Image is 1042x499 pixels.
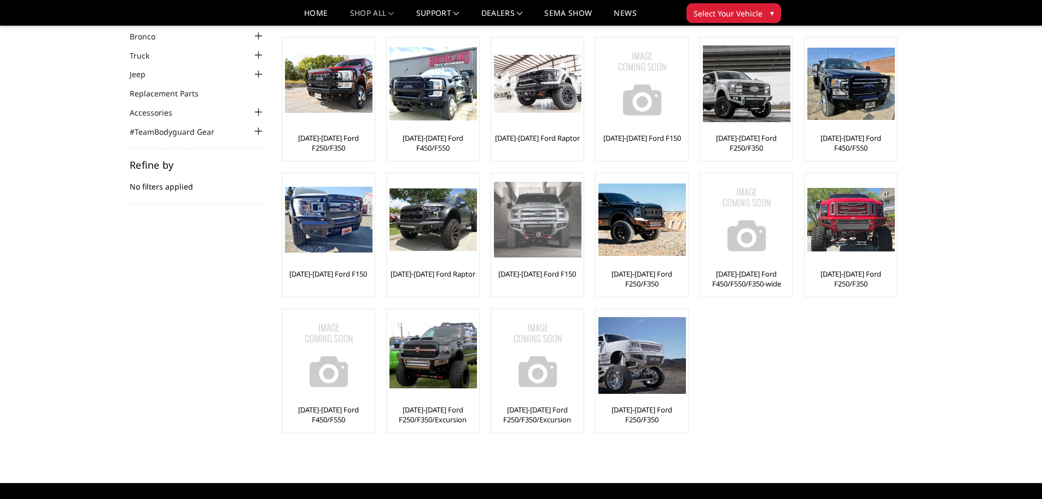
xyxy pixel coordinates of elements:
[130,107,186,118] a: Accessories
[987,446,1042,499] iframe: Chat Widget
[495,133,580,143] a: [DATE]-[DATE] Ford Raptor
[130,50,163,61] a: Truck
[285,405,372,425] a: [DATE]-[DATE] Ford F450/F550
[498,269,576,279] a: [DATE]-[DATE] Ford F150
[703,269,790,289] a: [DATE]-[DATE] Ford F450/F550/F350-wide
[130,88,212,99] a: Replacement Parts
[703,133,790,153] a: [DATE]-[DATE] Ford F250/F350
[703,176,790,263] a: No Image
[389,405,476,425] a: [DATE]-[DATE] Ford F250/F350/Excursion
[598,269,685,289] a: [DATE]-[DATE] Ford F250/F350
[807,133,894,153] a: [DATE]-[DATE] Ford F450/F550
[285,133,372,153] a: [DATE]-[DATE] Ford F250/F350
[770,7,774,19] span: ▾
[130,160,265,170] h5: Refine by
[807,269,894,289] a: [DATE]-[DATE] Ford F250/F350
[603,133,681,143] a: [DATE]-[DATE] Ford F150
[285,312,372,399] img: No Image
[598,40,686,128] img: No Image
[391,269,475,279] a: [DATE]-[DATE] Ford Raptor
[494,312,581,399] img: No Image
[130,126,228,137] a: #TeamBodyguard Gear
[285,312,372,399] a: No Image
[481,9,523,25] a: Dealers
[389,133,476,153] a: [DATE]-[DATE] Ford F450/F550
[686,3,781,23] button: Select Your Vehicle
[494,312,581,399] a: No Image
[614,9,636,25] a: News
[130,160,265,204] div: No filters applied
[350,9,394,25] a: shop all
[416,9,459,25] a: Support
[544,9,592,25] a: SEMA Show
[598,405,685,425] a: [DATE]-[DATE] Ford F250/F350
[703,176,790,263] img: No Image
[289,269,367,279] a: [DATE]-[DATE] Ford F150
[130,31,169,42] a: Bronco
[130,68,159,80] a: Jeep
[304,9,328,25] a: Home
[694,8,762,19] span: Select Your Vehicle
[494,405,581,425] a: [DATE]-[DATE] Ford F250/F350/Excursion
